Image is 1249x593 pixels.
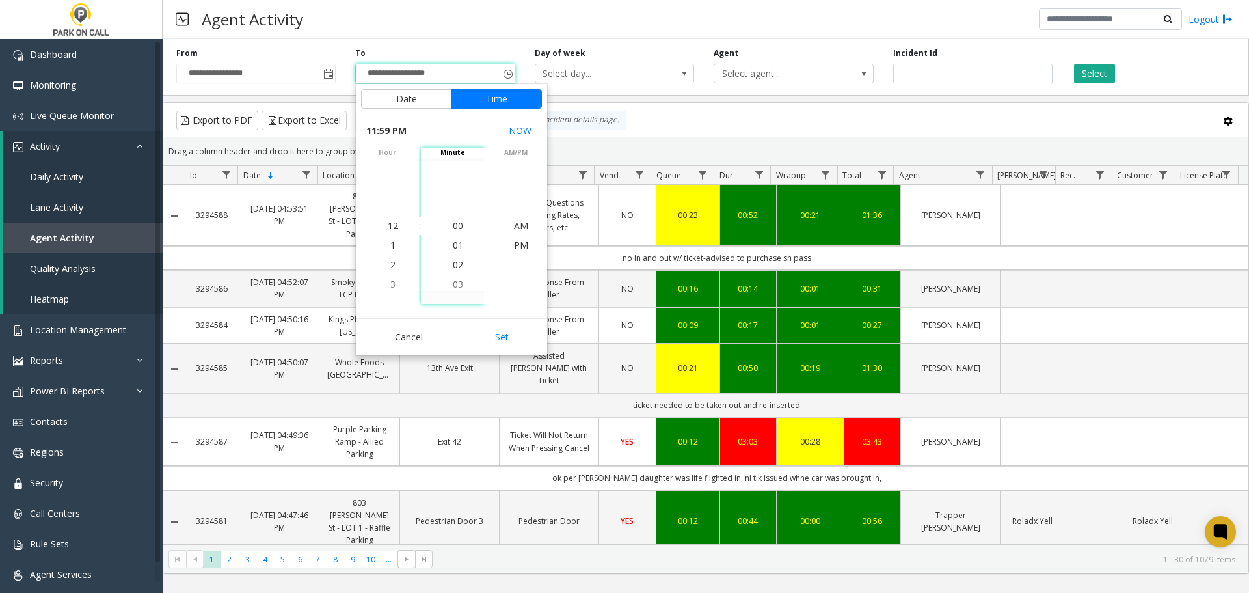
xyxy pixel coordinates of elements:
[816,166,834,184] a: Wrapup Filter Menu
[852,209,893,221] a: 01:36
[30,48,77,61] span: Dashboard
[453,258,463,271] span: 02
[461,323,543,352] button: Set
[500,64,515,83] span: Toggle popup
[291,551,309,568] span: Page 6
[607,319,648,331] a: NO
[909,319,992,331] a: [PERSON_NAME]
[193,362,231,374] a: 3294585
[193,319,231,331] a: 3294584
[30,232,94,244] span: Agent Activity
[776,170,806,181] span: Wrapup
[327,276,392,301] a: Smoky Hollow - TCP Raleigh
[380,551,397,568] span: Page 11
[13,387,23,397] img: 'icon'
[621,210,634,221] span: NO
[13,50,23,61] img: 'icon'
[239,551,256,568] span: Page 3
[327,313,392,338] a: Kings Plaza - TCP [US_STATE]
[163,364,185,374] a: Collapse Details
[664,209,712,221] div: 00:23
[785,515,835,527] div: 00:00
[193,209,231,221] a: 3294588
[507,350,591,387] a: Assisted [PERSON_NAME] with Ticket
[13,509,23,519] img: 'icon'
[13,540,23,550] img: 'icon'
[408,362,491,374] a: 13th Ave Exit
[1117,170,1153,181] span: Customer
[30,415,68,428] span: Contacts
[185,393,1248,417] td: ticket needed to be taken out and re-inserted
[873,166,891,184] a: Total Filter Menu
[728,319,769,331] a: 00:17
[728,209,769,221] a: 00:52
[421,148,484,158] span: minute
[997,170,1056,181] span: [PERSON_NAME]
[899,170,920,181] span: Agent
[785,283,835,295] a: 00:01
[1180,170,1228,181] span: License Plate
[507,276,591,301] a: No Response From Caller
[607,515,648,527] a: YES
[1155,166,1172,184] a: Customer Filter Menu
[440,554,1235,565] kendo-pager-info: 1 - 30 of 1079 items
[356,148,419,158] span: hour
[176,3,189,35] img: pageIcon
[728,283,769,295] div: 00:14
[323,170,355,181] span: Location
[419,219,421,232] div: :
[163,211,185,221] a: Collapse Details
[3,161,163,192] a: Daily Activity
[247,429,312,454] a: [DATE] 04:49:36 PM
[13,142,23,152] img: 'icon'
[728,515,769,527] a: 00:44
[3,284,163,314] a: Heatmap
[388,219,398,232] span: 12
[507,429,591,454] a: Ticket Will Not Return When Pressing Cancel
[785,319,835,331] div: 00:01
[13,111,23,122] img: 'icon'
[30,201,83,214] span: Lane Activity
[728,362,769,374] a: 00:50
[3,131,163,161] a: Activity
[247,276,312,301] a: [DATE] 04:52:07 PM
[344,551,362,568] span: Page 9
[30,79,76,91] span: Monitoring
[30,140,60,152] span: Activity
[327,190,392,240] a: 803 [PERSON_NAME] St - LOT 1 - Raffle Parking
[630,166,648,184] a: Vend Filter Menu
[664,435,712,448] a: 00:12
[30,293,69,305] span: Heatmap
[664,362,712,374] div: 00:21
[852,319,893,331] a: 00:27
[390,258,396,271] span: 2
[514,239,528,251] span: PM
[909,509,992,534] a: Trapper [PERSON_NAME]
[909,362,992,374] a: [PERSON_NAME]
[247,509,312,534] a: [DATE] 04:47:46 PM
[507,197,591,234] a: General Questions Regarding Rates, Hours, etc
[327,551,344,568] span: Page 8
[621,436,634,447] span: YES
[256,551,274,568] span: Page 4
[621,283,634,294] span: NO
[13,478,23,489] img: 'icon'
[163,517,185,527] a: Collapse Details
[1035,166,1053,184] a: Parker Filter Menu
[176,111,258,130] button: Export to PDF
[13,448,23,458] img: 'icon'
[221,551,238,568] span: Page 2
[664,515,712,527] a: 00:12
[30,385,105,397] span: Power BI Reports
[728,435,769,448] a: 03:03
[30,446,64,458] span: Regions
[785,209,835,221] div: 00:21
[327,423,392,461] a: Purple Parking Ramp - Allied Parking
[163,437,185,448] a: Collapse Details
[13,325,23,336] img: 'icon'
[785,362,835,374] div: 00:19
